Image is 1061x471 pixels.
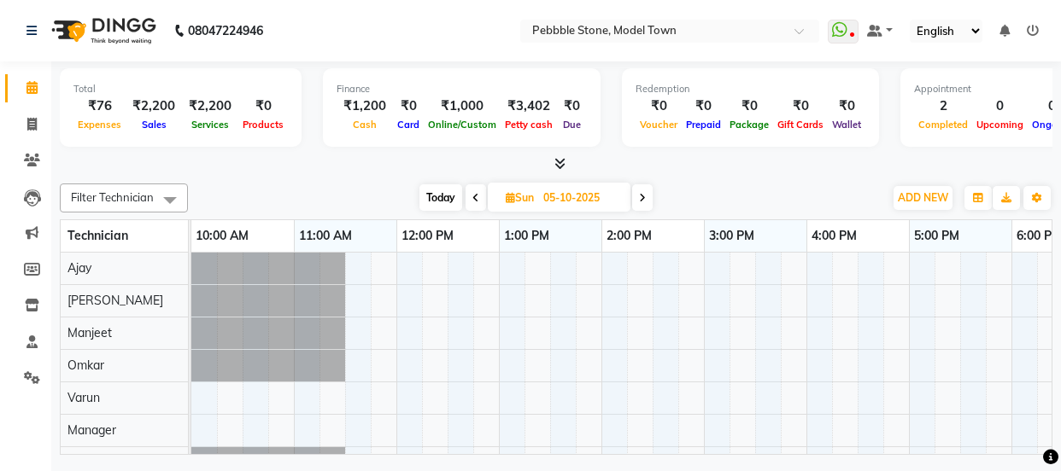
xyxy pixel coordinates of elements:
button: ADD NEW [894,186,953,210]
span: Expenses [73,119,126,131]
a: 12:00 PM [397,224,458,248]
span: Wallet [828,119,865,131]
span: Manjeet [67,325,112,340]
span: Cash [349,119,381,131]
div: ₹2,200 [126,96,182,116]
span: Voucher [636,119,682,131]
div: 2 [914,96,972,116]
span: Due [559,119,585,131]
span: Today [419,184,462,211]
div: ₹1,200 [337,96,393,116]
a: 4:00 PM [807,224,861,248]
div: ₹0 [636,96,682,116]
span: Products [238,119,288,131]
div: Redemption [636,82,865,96]
span: Gift Cards [773,119,828,131]
span: Sun [501,191,538,204]
a: 1:00 PM [500,224,554,248]
div: ₹0 [828,96,865,116]
span: Sales [138,119,171,131]
a: 11:00 AM [295,224,356,248]
img: logo [44,7,161,55]
div: ₹0 [557,96,587,116]
div: ₹0 [725,96,773,116]
span: Completed [914,119,972,131]
a: 2:00 PM [602,224,656,248]
span: Technician [67,228,128,243]
div: Finance [337,82,587,96]
span: Ajay [67,260,91,276]
div: ₹0 [773,96,828,116]
span: Services [187,119,233,131]
span: Omkar [67,358,104,373]
div: Total [73,82,288,96]
span: [PERSON_NAME] [67,293,163,308]
span: Varun [67,390,100,405]
span: Online/Custom [424,119,501,131]
b: 08047224946 [188,7,263,55]
a: 3:00 PM [705,224,759,248]
input: 2025-10-05 [538,185,624,211]
div: ₹2,200 [182,96,238,116]
span: Package [725,119,773,131]
span: Filter Technician [71,190,154,204]
span: Card [393,119,424,131]
span: Prepaid [682,119,725,131]
div: ₹3,402 [501,96,557,116]
div: ₹0 [238,96,288,116]
div: ₹76 [73,96,126,116]
span: Manager [67,422,116,438]
a: 10:00 AM [191,224,253,248]
div: ₹0 [682,96,725,116]
span: Petty cash [501,119,557,131]
span: Upcoming [972,119,1028,131]
a: 5:00 PM [910,224,964,248]
div: 0 [972,96,1028,116]
span: ADD NEW [898,191,948,204]
div: ₹1,000 [424,96,501,116]
div: ₹0 [393,96,424,116]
